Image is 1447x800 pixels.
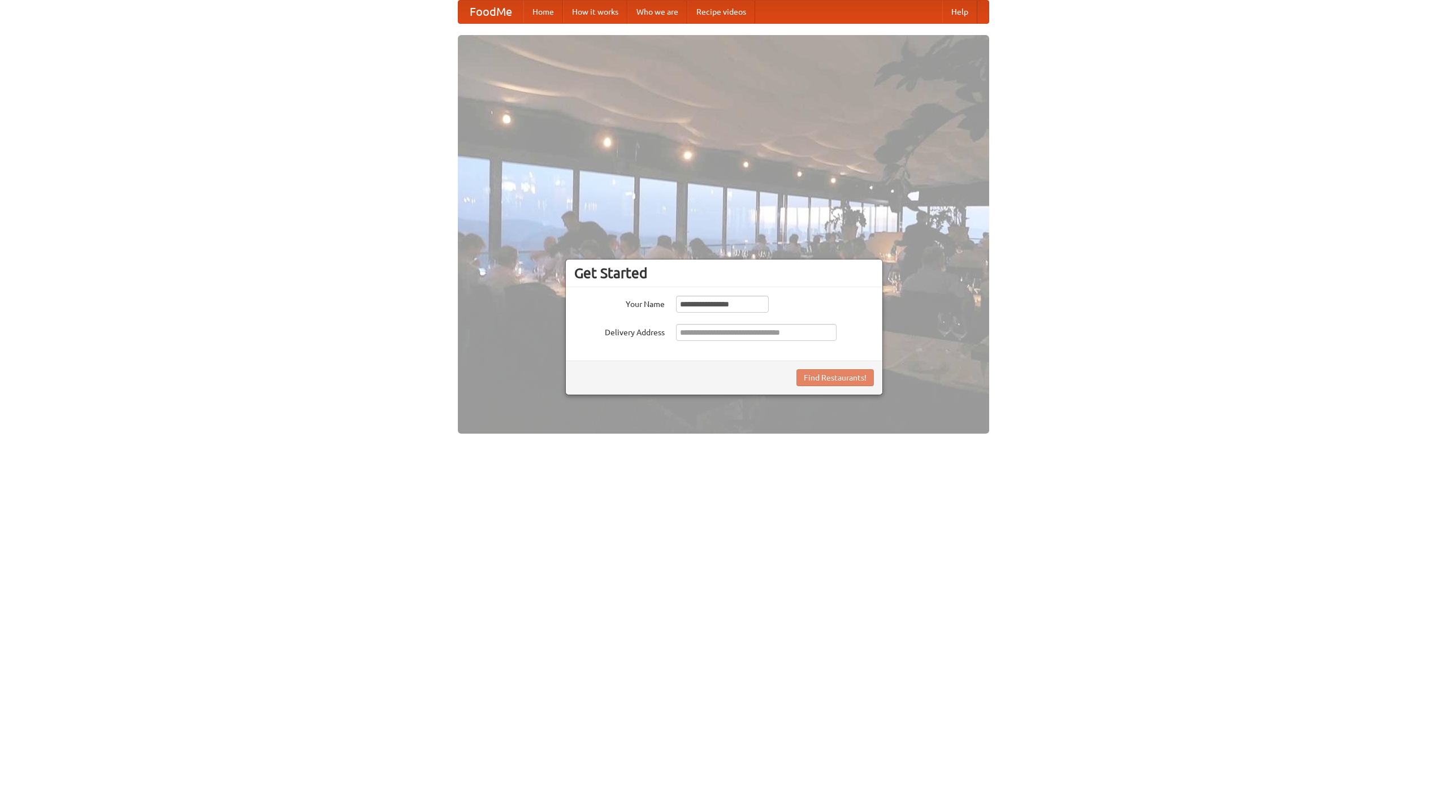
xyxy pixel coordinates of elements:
label: Delivery Address [574,324,665,338]
a: Help [942,1,977,23]
a: Home [523,1,563,23]
label: Your Name [574,296,665,310]
a: Recipe videos [687,1,755,23]
a: Who we are [627,1,687,23]
a: How it works [563,1,627,23]
a: FoodMe [458,1,523,23]
h3: Get Started [574,265,874,282]
button: Find Restaurants! [796,369,874,386]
